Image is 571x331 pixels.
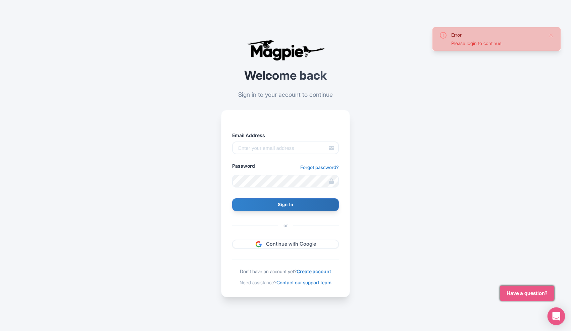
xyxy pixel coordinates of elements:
img: logo-ab69f6fb50320c5b225c76a69d11143b.png [245,39,326,61]
a: Forgot password? [300,164,339,171]
p: Sign in to your account to continue [221,90,350,99]
label: Password [232,162,253,169]
div: Please login to continue [451,40,543,47]
div: Need assistance? [232,279,339,286]
a: Create account [297,268,331,274]
span: Have a question? [507,289,548,297]
a: Continue with Google [232,240,339,249]
div: Error [451,31,543,38]
input: Sign In [232,198,339,211]
span: or [278,222,293,229]
button: Close [549,31,554,39]
h2: Welcome back [221,69,350,82]
button: Have a question? [500,286,554,301]
input: Enter your email address [232,141,339,154]
label: Email Address [232,132,339,139]
div: Open Intercom Messenger [548,307,565,325]
div: Don't have an account yet? [232,268,339,275]
a: Contact our support team [276,280,331,285]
